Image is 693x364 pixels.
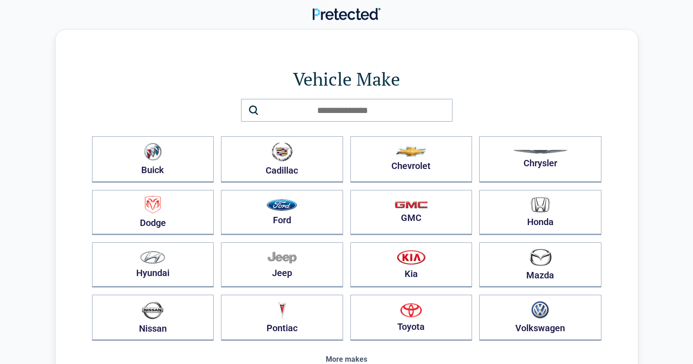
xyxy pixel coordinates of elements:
[92,355,601,364] div: More makes
[350,295,472,341] button: Toyota
[221,242,343,287] button: Jeep
[92,66,601,92] h1: Vehicle Make
[479,295,601,341] button: Volkswagen
[92,190,214,235] button: Dodge
[479,242,601,287] button: Mazda
[350,190,472,235] button: GMC
[350,242,472,287] button: Kia
[479,190,601,235] button: Honda
[221,295,343,341] button: Pontiac
[92,136,214,183] button: Buick
[221,136,343,183] button: Cadillac
[221,190,343,235] button: Ford
[92,242,214,287] button: Hyundai
[350,136,472,183] button: Chevrolet
[92,295,214,341] button: Nissan
[479,136,601,183] button: Chrysler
